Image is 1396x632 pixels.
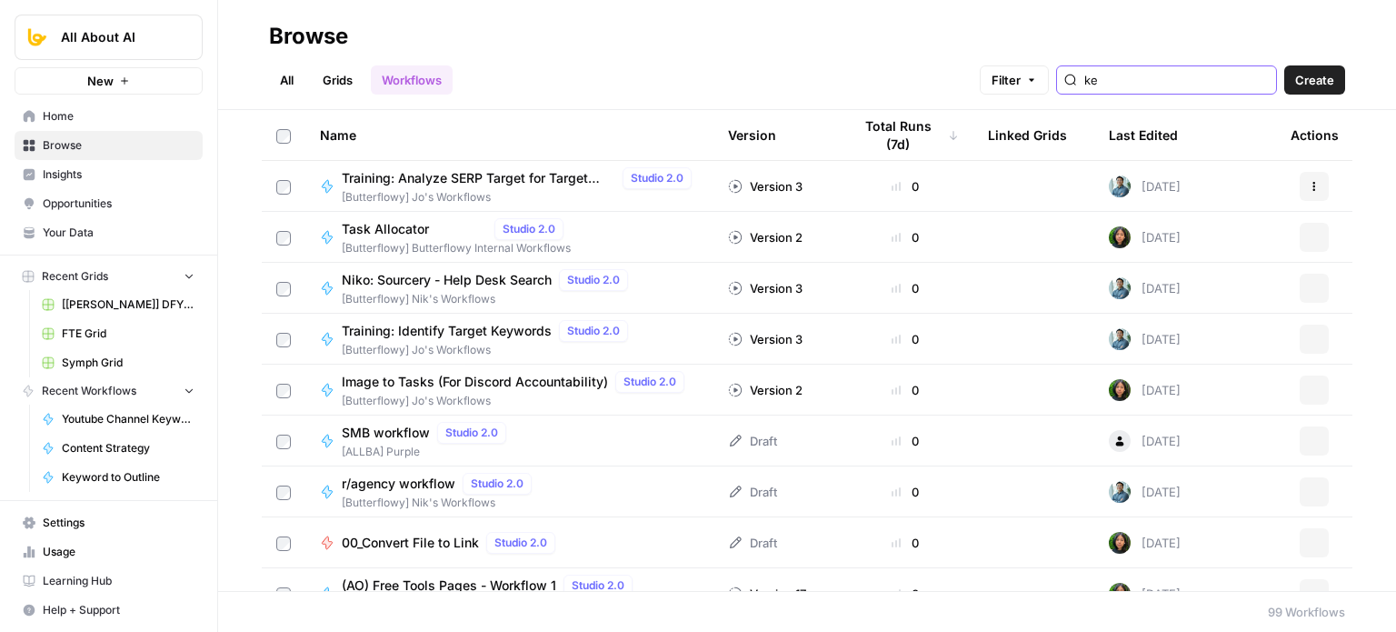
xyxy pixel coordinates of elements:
[1109,277,1181,299] div: [DATE]
[728,534,777,552] div: Draft
[43,225,194,241] span: Your Data
[445,425,498,441] span: Studio 2.0
[728,432,777,450] div: Draft
[320,167,699,206] a: Training: Analyze SERP Target for Target KeywordStudio 2.0[Butterflowy] Jo's Workflows
[34,290,203,319] a: [[PERSON_NAME]] DFY POC👨‍🦲
[62,326,194,342] span: FTE Grid
[1109,328,1181,350] div: [DATE]
[1109,481,1131,503] img: qdsncvibwi5d9m9wjjzvg9r13sqf
[320,422,699,460] a: SMB workflowStudio 2.0[ALLBA] Purple
[342,271,552,289] span: Niko: Sourcery - Help Desk Search
[15,15,203,60] button: Workspace: All About AI
[371,65,453,95] a: Workflows
[1109,328,1131,350] img: qdsncvibwi5d9m9wjjzvg9r13sqf
[62,440,194,456] span: Content Strategy
[15,160,203,189] a: Insights
[43,544,194,560] span: Usage
[87,72,114,90] span: New
[1109,226,1131,248] img: 71gc9am4ih21sqe9oumvmopgcasf
[728,228,803,246] div: Version 2
[852,534,959,552] div: 0
[15,596,203,625] button: Help + Support
[728,330,803,348] div: Version 3
[342,240,571,256] span: [Butterflowy] Butterflowy Internal Workflows
[15,67,203,95] button: New
[320,269,699,307] a: Niko: Sourcery - Help Desk SearchStudio 2.0[Butterflowy] Nik's Workflows
[15,218,203,247] a: Your Data
[61,28,171,46] span: All About AI
[34,348,203,377] a: Symph Grid
[1109,583,1131,605] img: 71gc9am4ih21sqe9oumvmopgcasf
[15,263,203,290] button: Recent Grids
[728,585,806,603] div: Version 17
[15,537,203,567] a: Usage
[342,220,487,238] span: Task Allocator
[852,177,959,196] div: 0
[342,322,552,340] span: Training: Identify Target Keywords
[15,189,203,218] a: Opportunities
[503,221,555,237] span: Studio 2.0
[1268,603,1345,621] div: 99 Workflows
[471,476,523,492] span: Studio 2.0
[320,473,699,511] a: r/agency workflowStudio 2.0[Butterflowy] Nik's Workflows
[852,432,959,450] div: 0
[342,291,635,307] span: [Butterflowy] Nik's Workflows
[728,483,777,501] div: Draft
[320,532,699,554] a: 00_Convert File to LinkStudio 2.0
[1109,430,1181,452] div: [DATE]
[852,228,959,246] div: 0
[728,177,803,196] div: Version 3
[43,108,194,125] span: Home
[62,469,194,486] span: Keyword to Outline
[1109,176,1131,197] img: qdsncvibwi5d9m9wjjzvg9r13sqf
[34,463,203,492] a: Keyword to Outline
[342,444,514,460] span: [ALLBA] Purple
[62,411,194,427] span: Youtube Channel Keyword Research
[43,137,194,154] span: Browse
[42,383,136,399] span: Recent Workflows
[852,330,959,348] div: 0
[631,170,683,186] span: Studio 2.0
[342,475,455,493] span: r/agency workflow
[1109,110,1178,160] div: Last Edited
[43,515,194,531] span: Settings
[342,495,539,511] span: [Butterflowy] Nik's Workflows
[567,272,620,288] span: Studio 2.0
[320,320,699,358] a: Training: Identify Target KeywordsStudio 2.0[Butterflowy] Jo's Workflows
[342,373,608,391] span: Image to Tasks (For Discord Accountability)
[269,22,348,51] div: Browse
[15,131,203,160] a: Browse
[1291,110,1339,160] div: Actions
[988,110,1067,160] div: Linked Grids
[34,405,203,434] a: Youtube Channel Keyword Research
[1109,226,1181,248] div: [DATE]
[320,110,699,160] div: Name
[342,169,615,187] span: Training: Analyze SERP Target for Target Keyword
[1295,71,1334,89] span: Create
[342,577,556,595] span: (AO) Free Tools Pages - Workflow 1
[1109,176,1181,197] div: [DATE]
[1109,532,1131,554] img: 71gc9am4ih21sqe9oumvmopgcasf
[342,342,635,358] span: [Butterflowy] Jo's Workflows
[15,567,203,596] a: Learning Hub
[852,483,959,501] div: 0
[623,374,676,390] span: Studio 2.0
[15,377,203,405] button: Recent Workflows
[980,65,1049,95] button: Filter
[34,434,203,463] a: Content Strategy
[320,218,699,256] a: Task AllocatorStudio 2.0[Butterflowy] Butterflowy Internal Workflows
[1109,277,1131,299] img: qdsncvibwi5d9m9wjjzvg9r13sqf
[21,21,54,54] img: All About AI Logo
[1284,65,1345,95] button: Create
[852,110,959,160] div: Total Runs (7d)
[852,279,959,297] div: 0
[572,577,624,594] span: Studio 2.0
[494,535,547,551] span: Studio 2.0
[43,573,194,589] span: Learning Hub
[320,371,699,409] a: Image to Tasks (For Discord Accountability)Studio 2.0[Butterflowy] Jo's Workflows
[15,102,203,131] a: Home
[42,268,108,285] span: Recent Grids
[728,279,803,297] div: Version 3
[342,189,699,206] span: [Butterflowy] Jo's Workflows
[43,196,194,212] span: Opportunities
